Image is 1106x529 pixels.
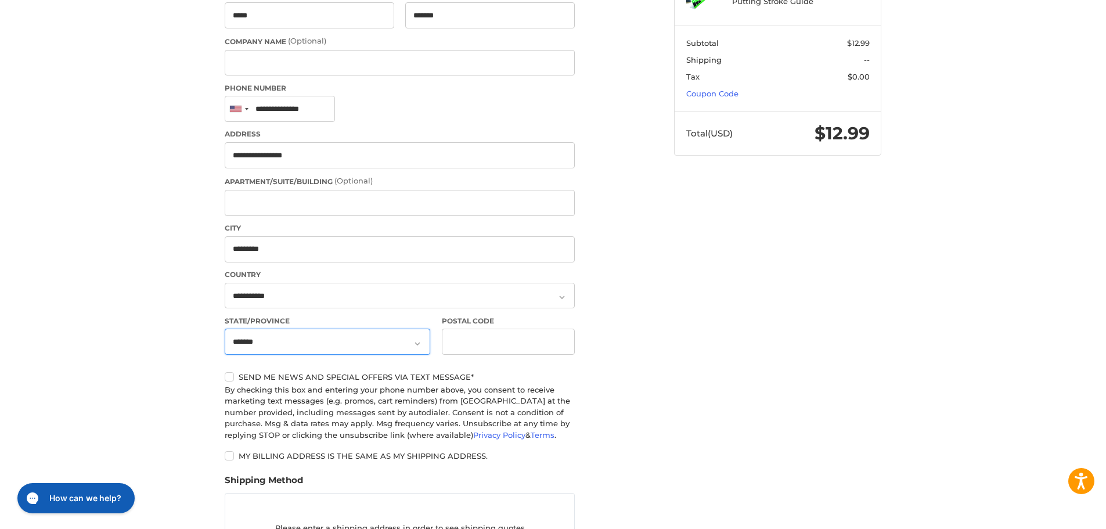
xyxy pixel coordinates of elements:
[288,36,326,45] small: (Optional)
[225,474,303,492] legend: Shipping Method
[848,72,870,81] span: $0.00
[225,96,252,121] div: United States: +1
[225,129,575,139] label: Address
[531,430,554,440] a: Terms
[225,175,575,187] label: Apartment/Suite/Building
[225,83,575,93] label: Phone Number
[225,35,575,47] label: Company Name
[442,316,575,326] label: Postal Code
[225,269,575,280] label: Country
[225,316,430,326] label: State/Province
[225,384,575,441] div: By checking this box and entering your phone number above, you consent to receive marketing text ...
[225,223,575,233] label: City
[1010,498,1106,529] iframe: Google Customer Reviews
[815,123,870,144] span: $12.99
[225,451,575,460] label: My billing address is the same as my shipping address.
[225,372,575,382] label: Send me news and special offers via text message*
[12,479,138,517] iframe: Gorgias live chat messenger
[686,38,719,48] span: Subtotal
[334,176,373,185] small: (Optional)
[686,128,733,139] span: Total (USD)
[686,89,738,98] a: Coupon Code
[864,55,870,64] span: --
[847,38,870,48] span: $12.99
[473,430,525,440] a: Privacy Policy
[686,72,700,81] span: Tax
[686,55,722,64] span: Shipping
